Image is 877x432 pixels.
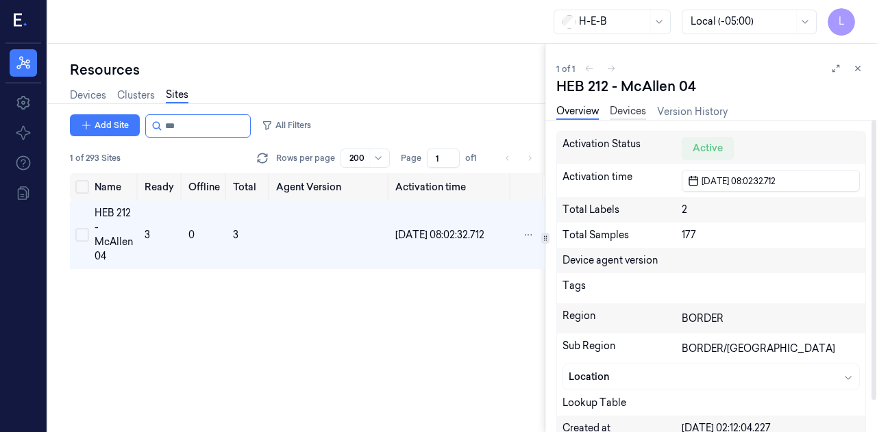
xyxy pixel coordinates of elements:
th: Ready [139,173,183,201]
span: 3 [233,229,238,241]
div: Total Labels [563,203,681,217]
button: All Filters [256,114,317,136]
div: Location [569,370,682,384]
a: Sites [166,88,188,103]
div: Region [563,309,681,328]
th: Activation time [390,173,512,201]
div: Lookup Table [563,396,860,410]
div: Resources [70,60,545,79]
div: 177 [682,228,860,242]
a: Overview [556,104,599,120]
button: L [828,8,855,36]
nav: pagination [498,149,539,168]
button: [DATE] 08:02:32.712 [682,170,860,192]
div: Activation time [563,170,681,192]
button: Select row [75,228,89,242]
span: Page [401,152,421,164]
div: Active [682,137,734,159]
div: Total Samples [563,228,681,242]
th: Agent Version [271,173,390,201]
a: Devices [610,104,646,120]
button: Location [563,364,859,390]
div: 2 [682,203,860,217]
div: Device agent version [563,253,681,268]
span: 1 of 293 Sites [70,152,121,164]
a: Devices [70,88,106,103]
th: Total [227,173,271,201]
a: Clusters [117,88,155,103]
div: Tags [563,279,681,298]
span: of 1 [465,152,487,164]
span: 3 [145,229,150,241]
div: HEB 212 - McAllen 04 [556,77,696,96]
span: 0 [188,229,195,241]
a: Version History [657,105,728,119]
div: Sub Region [563,339,681,358]
div: HEB 212 - McAllen 04 [95,206,134,264]
button: Select all [75,180,89,194]
th: Name [89,173,139,201]
p: Rows per page [276,152,335,164]
span: 1 of 1 [556,63,576,75]
span: [DATE] 08:02:32.712 [395,229,484,241]
div: Activation Status [563,137,681,159]
button: Add Site [70,114,140,136]
th: Offline [183,173,227,201]
span: [DATE] 08:02:32.712 [699,175,775,188]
